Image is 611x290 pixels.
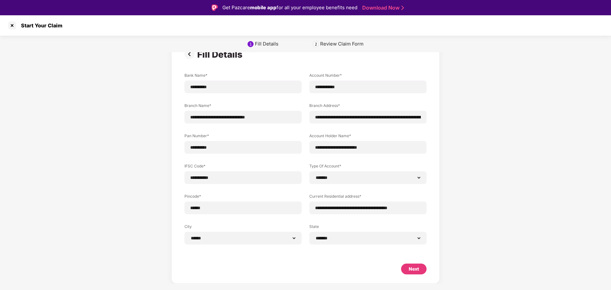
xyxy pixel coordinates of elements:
div: Next [409,265,419,272]
strong: mobile app [250,4,277,11]
div: 2 [315,42,317,46]
label: Pincode* [184,194,302,202]
label: Bank Name* [184,73,302,81]
div: Review Claim Form [320,41,363,47]
label: City [184,224,302,232]
label: IFSC Code* [184,163,302,171]
label: Branch Address* [309,103,427,111]
img: Logo [212,4,218,11]
div: 1 [249,42,252,46]
div: Get Pazcare for all your employee benefits need [222,4,357,11]
label: Account Holder Name* [309,133,427,141]
label: State [309,224,427,232]
div: Fill Details [255,41,278,47]
a: Download Now [362,4,402,11]
img: Stroke [401,4,404,11]
label: Account Number* [309,73,427,81]
label: Branch Name* [184,103,302,111]
div: Start Your Claim [17,22,62,29]
label: Current Residential address* [309,194,427,202]
div: Fill Details [197,49,245,60]
img: svg+xml;base64,PHN2ZyBpZD0iUHJldi0zMngzMiIgeG1sbnM9Imh0dHA6Ly93d3cudzMub3JnLzIwMDAvc3ZnIiB3aWR0aD... [184,49,197,59]
label: Type Of Account* [309,163,427,171]
label: Pan Number* [184,133,302,141]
